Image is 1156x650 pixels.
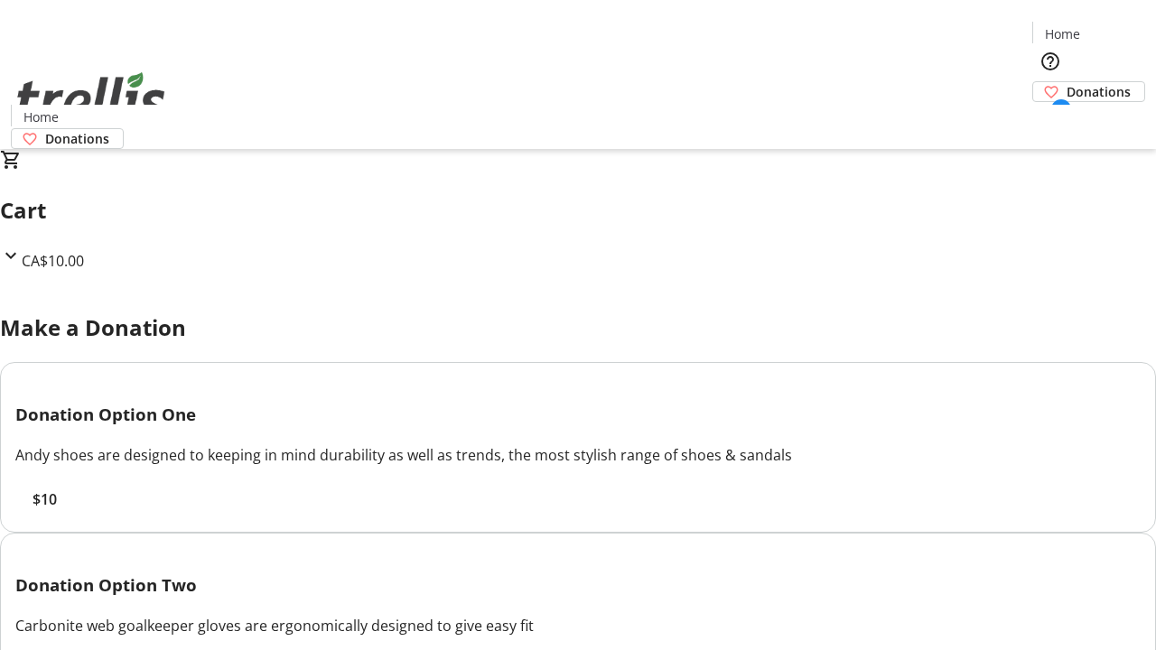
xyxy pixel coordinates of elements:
[1032,102,1068,138] button: Cart
[1045,24,1080,43] span: Home
[22,251,84,271] span: CA$10.00
[1032,43,1068,79] button: Help
[11,52,172,143] img: Orient E2E Organization g2iJuyIYjG's Logo
[1032,81,1145,102] a: Donations
[15,402,1141,427] h3: Donation Option One
[15,444,1141,466] div: Andy shoes are designed to keeping in mind durability as well as trends, the most stylish range o...
[15,572,1141,598] h3: Donation Option Two
[12,107,70,126] a: Home
[11,128,124,149] a: Donations
[1067,82,1131,101] span: Donations
[33,488,57,510] span: $10
[15,488,73,510] button: $10
[15,615,1141,636] div: Carbonite web goalkeeper gloves are ergonomically designed to give easy fit
[45,129,109,148] span: Donations
[23,107,59,126] span: Home
[1033,24,1091,43] a: Home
